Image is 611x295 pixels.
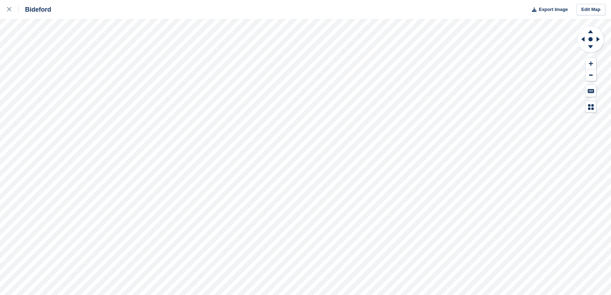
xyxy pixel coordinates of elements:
button: Zoom In [586,58,596,70]
button: Keyboard Shortcuts [586,85,596,97]
button: Zoom Out [586,70,596,81]
span: Export Image [539,6,568,13]
div: Bideford [19,5,51,14]
button: Export Image [528,4,568,16]
a: Edit Map [576,4,605,16]
button: Map Legend [586,101,596,113]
